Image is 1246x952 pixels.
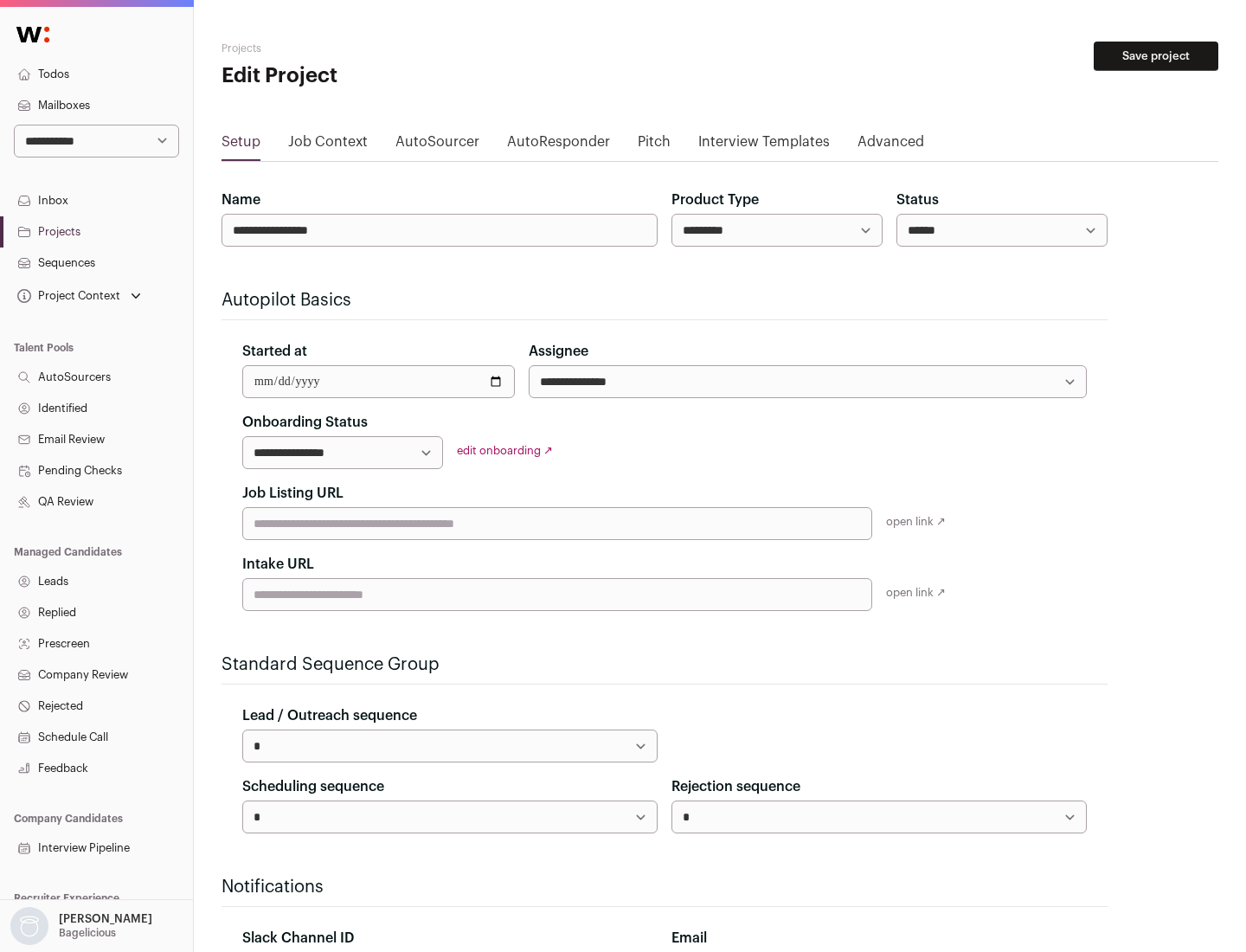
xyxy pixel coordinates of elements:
[671,190,759,210] label: Product Type
[857,132,924,159] a: Advanced
[242,554,314,575] label: Intake URL
[222,288,1108,312] h2: Autopilot Basics
[242,928,354,949] label: Slack Channel ID
[222,132,260,159] a: Setup
[59,926,116,940] p: Bagelicious
[7,17,59,52] img: Wellfound
[59,912,152,926] p: [PERSON_NAME]
[698,132,830,159] a: Interview Templates
[222,190,260,210] label: Name
[222,62,554,90] h1: Edit Project
[288,132,368,159] a: Job Context
[457,445,553,456] a: edit onboarding ↗
[529,341,588,362] label: Assignee
[242,483,344,504] label: Job Listing URL
[242,705,417,726] label: Lead / Outreach sequence
[896,190,939,210] label: Status
[395,132,479,159] a: AutoSourcer
[242,341,307,362] label: Started at
[671,776,800,797] label: Rejection sequence
[10,907,48,945] img: nopic.png
[507,132,610,159] a: AutoResponder
[14,284,145,308] button: Open dropdown
[14,289,120,303] div: Project Context
[242,412,368,433] label: Onboarding Status
[7,907,156,945] button: Open dropdown
[222,42,554,55] h2: Projects
[671,928,1087,949] div: Email
[242,776,384,797] label: Scheduling sequence
[222,875,1108,899] h2: Notifications
[1094,42,1218,71] button: Save project
[638,132,671,159] a: Pitch
[222,653,1108,677] h2: Standard Sequence Group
